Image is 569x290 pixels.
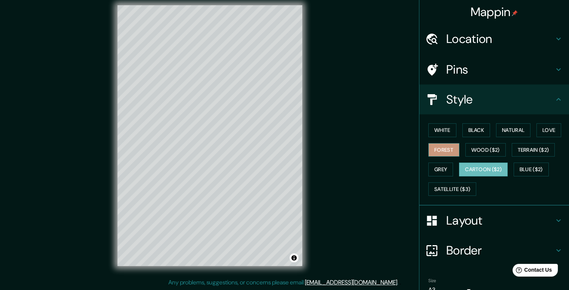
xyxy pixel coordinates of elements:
button: Toggle attribution [290,253,299,262]
label: Size [428,278,436,284]
button: White [428,123,456,137]
button: Blue ($2) [514,163,549,176]
button: Black [462,123,490,137]
div: Layout [419,206,569,235]
button: Grey [428,163,453,176]
img: pin-icon.png [512,10,518,16]
div: Pins [419,55,569,84]
div: Border [419,235,569,265]
div: . [400,278,401,287]
div: . [398,278,400,287]
button: Cartoon ($2) [459,163,508,176]
iframe: Help widget launcher [502,261,561,282]
h4: Mappin [471,4,518,19]
h4: Layout [446,213,554,228]
button: Terrain ($2) [512,143,555,157]
h4: Location [446,31,554,46]
div: Style [419,84,569,114]
h4: Style [446,92,554,107]
div: Location [419,24,569,54]
button: Natural [496,123,530,137]
button: Forest [428,143,459,157]
button: Satellite ($3) [428,182,476,196]
h4: Pins [446,62,554,77]
a: [EMAIL_ADDRESS][DOMAIN_NAME] [305,278,397,286]
button: Wood ($2) [465,143,506,157]
h4: Border [446,243,554,258]
p: Any problems, suggestions, or concerns please email . [168,278,398,287]
button: Love [536,123,561,137]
